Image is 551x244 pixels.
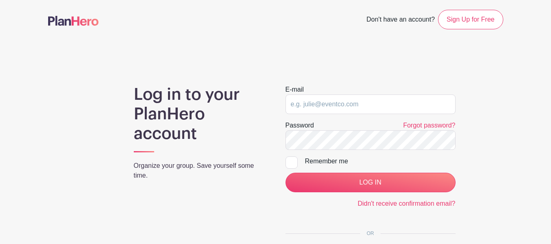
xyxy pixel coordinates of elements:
[134,85,266,143] h1: Log in to your PlanHero account
[285,85,304,95] label: E-mail
[358,200,456,207] a: Didn't receive confirmation email?
[366,11,435,29] span: Don't have an account?
[134,161,266,180] p: Organize your group. Save yourself some time.
[305,156,456,166] div: Remember me
[403,122,455,129] a: Forgot password?
[285,121,314,130] label: Password
[438,10,503,29] a: Sign Up for Free
[285,95,456,114] input: e.g. julie@eventco.com
[360,231,381,236] span: OR
[48,16,99,26] img: logo-507f7623f17ff9eddc593b1ce0a138ce2505c220e1c5a4e2b4648c50719b7d32.svg
[285,173,456,192] input: LOG IN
